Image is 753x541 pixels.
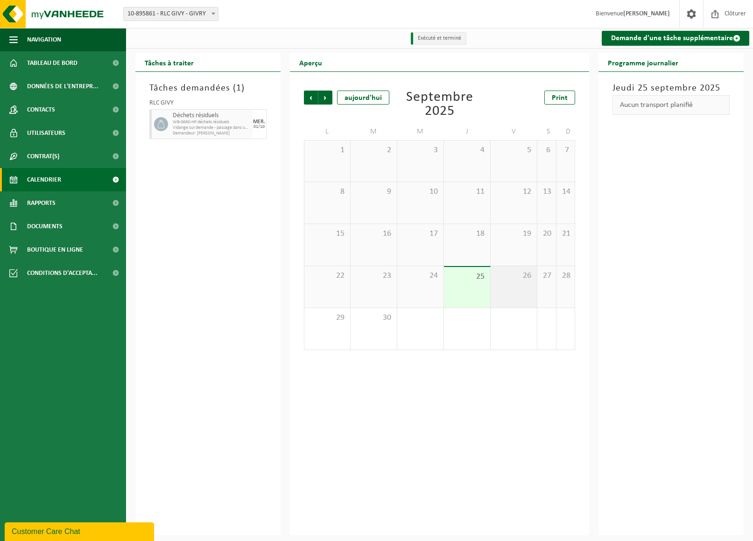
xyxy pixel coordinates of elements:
span: Tableau de bord [27,51,77,75]
span: Print [552,94,568,102]
span: 8 [309,187,345,197]
span: 12 [495,187,532,197]
span: Rapports [27,191,56,215]
span: 1 [236,84,241,93]
span: Utilisateurs [27,121,65,145]
td: L [304,123,351,140]
span: Déchets résiduels [173,112,250,119]
span: 13 [542,187,551,197]
span: 30 [355,313,392,323]
div: Septembre 2025 [392,91,487,119]
span: 16 [355,229,392,239]
span: 14 [561,187,570,197]
span: Suivant [318,91,332,105]
td: J [444,123,491,140]
span: 23 [355,271,392,281]
span: 20 [542,229,551,239]
span: 19 [495,229,532,239]
span: Documents [27,215,63,238]
iframe: chat widget [5,520,156,541]
span: 25 [449,272,486,282]
span: 22 [309,271,345,281]
span: 28 [561,271,570,281]
span: Conditions d'accepta... [27,261,98,285]
div: 01/10 [253,125,265,129]
a: Print [544,91,575,105]
span: 10 [402,187,439,197]
span: 6 [542,145,551,155]
span: Navigation [27,28,61,51]
span: 29 [309,313,345,323]
h2: Aperçu [290,53,331,71]
h3: Jeudi 25 septembre 2025 [612,81,730,95]
td: S [537,123,556,140]
span: 26 [495,271,532,281]
span: 2 [355,145,392,155]
td: D [556,123,576,140]
span: Calendrier [27,168,61,191]
span: Précédent [304,91,318,105]
span: 11 [449,187,486,197]
span: 27 [542,271,551,281]
a: Demande d'une tâche supplémentaire [602,31,749,46]
strong: [PERSON_NAME] [623,10,670,17]
div: RLC GIVY [149,100,267,109]
li: Exécuté et terminé [411,32,466,45]
span: 18 [449,229,486,239]
span: 7 [561,145,570,155]
span: Demandeur: [PERSON_NAME] [173,131,250,136]
td: V [491,123,537,140]
div: aujourd'hui [337,91,389,105]
span: 10-895861 - RLC GIVY - GIVRY [123,7,218,21]
span: Contrat(s) [27,145,59,168]
span: Vidange sur demande - passage dans une tournée fixe [173,125,250,131]
span: 21 [561,229,570,239]
span: 3 [402,145,439,155]
span: 1 [309,145,345,155]
span: 4 [449,145,486,155]
span: Données de l'entrepr... [27,75,99,98]
span: 17 [402,229,439,239]
h3: Tâches demandées ( ) [149,81,267,95]
h2: Tâches à traiter [135,53,203,71]
span: 10-895861 - RLC GIVY - GIVRY [124,7,218,21]
span: Contacts [27,98,55,121]
span: WB-0660-HP déchets résiduels [173,119,250,125]
div: MER. [253,119,265,125]
td: M [351,123,397,140]
td: M [397,123,444,140]
span: 9 [355,187,392,197]
span: 15 [309,229,345,239]
span: 5 [495,145,532,155]
span: 24 [402,271,439,281]
div: Aucun transport planifié [612,95,730,115]
span: Boutique en ligne [27,238,83,261]
h2: Programme journalier [598,53,688,71]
